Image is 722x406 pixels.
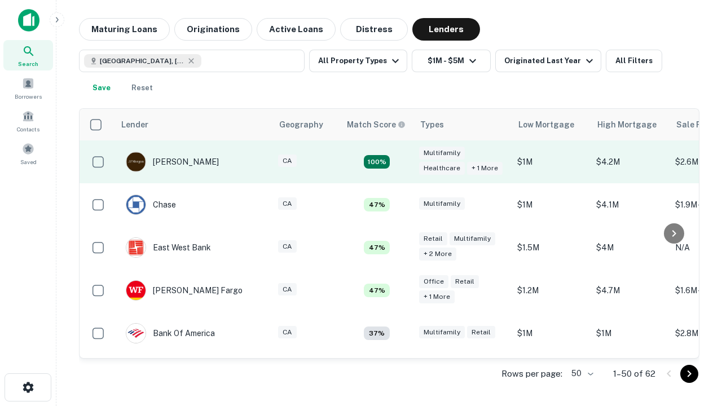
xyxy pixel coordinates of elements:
div: Low Mortgage [518,118,574,131]
div: + 2 more [419,248,456,261]
h6: Match Score [347,118,403,131]
div: Multifamily [419,326,465,339]
div: Bank Of America [126,323,215,343]
a: Borrowers [3,73,53,103]
td: $4.5M [591,355,670,398]
span: Borrowers [15,92,42,101]
button: All Property Types [309,50,407,72]
th: High Mortgage [591,109,670,140]
button: All Filters [606,50,662,72]
div: 50 [567,365,595,382]
th: Low Mortgage [512,109,591,140]
p: 1–50 of 62 [613,367,655,381]
div: Retail [451,275,479,288]
button: $1M - $5M [412,50,491,72]
button: Originated Last Year [495,50,601,72]
p: Rows per page: [501,367,562,381]
td: $1.2M [512,269,591,312]
th: Lender [115,109,272,140]
div: Lender [121,118,148,131]
img: picture [126,152,146,171]
div: Types [420,118,444,131]
div: Office [419,275,448,288]
span: [GEOGRAPHIC_DATA], [GEOGRAPHIC_DATA], [GEOGRAPHIC_DATA] [100,56,184,66]
th: Types [413,109,512,140]
div: Multifamily [450,232,495,245]
div: Chase [126,195,176,215]
td: $1M [512,312,591,355]
button: Go to next page [680,365,698,383]
img: picture [126,238,146,257]
td: $4M [591,226,670,269]
div: Geography [279,118,323,131]
div: Multifamily [419,147,465,160]
div: East West Bank [126,237,211,258]
button: Lenders [412,18,480,41]
button: Distress [340,18,408,41]
div: CA [278,283,297,296]
div: Capitalize uses an advanced AI algorithm to match your search with the best lender. The match sco... [347,118,406,131]
img: picture [126,324,146,343]
div: Matching Properties: 5, hasApolloMatch: undefined [364,284,390,297]
div: Matching Properties: 4, hasApolloMatch: undefined [364,326,390,340]
img: capitalize-icon.png [18,9,39,32]
div: Matching Properties: 5, hasApolloMatch: undefined [364,198,390,211]
button: Save your search to get updates of matches that match your search criteria. [83,77,120,99]
button: Active Loans [257,18,336,41]
div: CA [278,326,297,339]
div: Matching Properties: 19, hasApolloMatch: undefined [364,155,390,169]
img: picture [126,281,146,300]
button: Reset [124,77,160,99]
img: picture [126,195,146,214]
td: $1M [512,140,591,183]
div: Multifamily [419,197,465,210]
div: CA [278,155,297,167]
a: Saved [3,138,53,169]
div: Retail [467,326,495,339]
span: Search [18,59,38,68]
td: $1.5M [512,226,591,269]
iframe: Chat Widget [666,280,722,334]
div: CA [278,240,297,253]
td: $1M [512,183,591,226]
div: + 1 more [419,290,455,303]
td: $4.2M [591,140,670,183]
div: Retail [419,232,447,245]
button: Maturing Loans [79,18,170,41]
th: Geography [272,109,340,140]
div: CA [278,197,297,210]
a: Contacts [3,105,53,136]
button: Originations [174,18,252,41]
div: [PERSON_NAME] [126,152,219,172]
div: High Mortgage [597,118,657,131]
td: $4.1M [591,183,670,226]
span: Contacts [17,125,39,134]
div: [PERSON_NAME] Fargo [126,280,243,301]
div: + 1 more [467,162,503,175]
button: [GEOGRAPHIC_DATA], [GEOGRAPHIC_DATA], [GEOGRAPHIC_DATA] [79,50,305,72]
th: Capitalize uses an advanced AI algorithm to match your search with the best lender. The match sco... [340,109,413,140]
div: Healthcare [419,162,465,175]
span: Saved [20,157,37,166]
div: Matching Properties: 5, hasApolloMatch: undefined [364,241,390,254]
td: $1M [591,312,670,355]
a: Search [3,40,53,70]
td: $1.4M [512,355,591,398]
td: $4.7M [591,269,670,312]
div: Originated Last Year [504,54,596,68]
